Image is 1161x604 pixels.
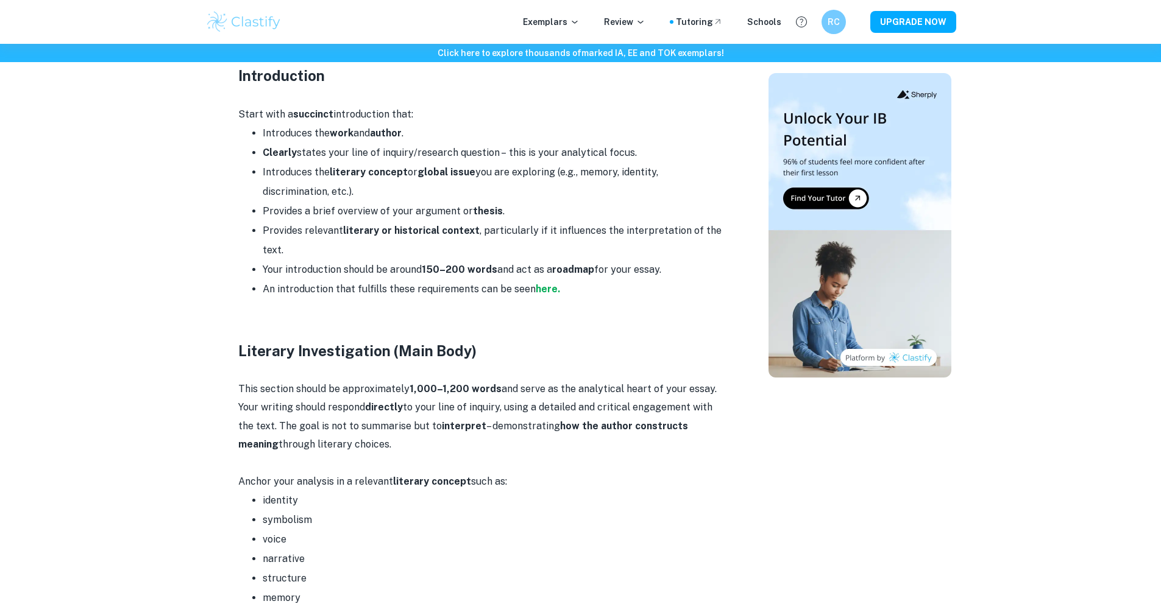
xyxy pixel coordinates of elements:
[263,510,726,530] li: symbolism
[870,11,956,33] button: UPGRADE NOW
[822,10,846,34] button: RC
[263,549,726,569] li: narrative
[238,65,726,86] h3: Introduction
[238,380,726,454] p: This section should be approximately and serve as the analytical heart of your essay. Your writin...
[676,15,723,29] a: Tutoring
[263,260,726,279] li: Your introduction should be around and act as a for your essay.
[263,202,726,221] li: Provides a brief overview of your argument or .
[263,147,297,158] strong: Clearly
[330,166,408,178] strong: literary concept
[473,205,503,217] strong: thesis
[293,108,333,120] strong: succinct
[263,530,726,549] li: voice
[410,383,502,395] strong: 1,000–1,200 words
[442,420,486,432] strong: interpret
[238,105,726,124] p: Start with a introduction that:
[238,340,726,362] h3: Literary Investigation (Main Body)
[523,15,580,29] p: Exemplars
[536,283,560,295] a: here.
[370,127,402,139] strong: author
[263,221,726,260] li: Provides relevant , particularly if it influences the interpretation of the text.
[263,163,726,202] li: Introduces the or you are exploring (e.g., memory, identity, discrimination, etc.).
[263,279,726,299] li: An introduction that fulfills these requirements can be seen
[826,15,840,29] h6: RC
[238,472,726,491] p: Anchor your analysis in a relevant such as:
[365,401,403,413] strong: directly
[343,225,480,236] strong: literary or historical context
[263,124,726,143] li: Introduces the and .
[552,264,594,275] strong: roadmap
[330,127,353,139] strong: work
[769,73,951,377] img: Thumbnail
[263,143,726,163] li: states your line of inquiry/research question – this is your analytical focus.
[263,491,726,510] li: identity
[263,569,726,588] li: structure
[417,166,475,178] strong: global issue
[422,264,497,275] strong: 150–200 words
[393,476,471,487] strong: literary concept
[604,15,645,29] p: Review
[2,46,1159,60] h6: Click here to explore thousands of marked IA, EE and TOK exemplars !
[205,10,283,34] img: Clastify logo
[791,12,812,32] button: Help and Feedback
[747,15,781,29] a: Schools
